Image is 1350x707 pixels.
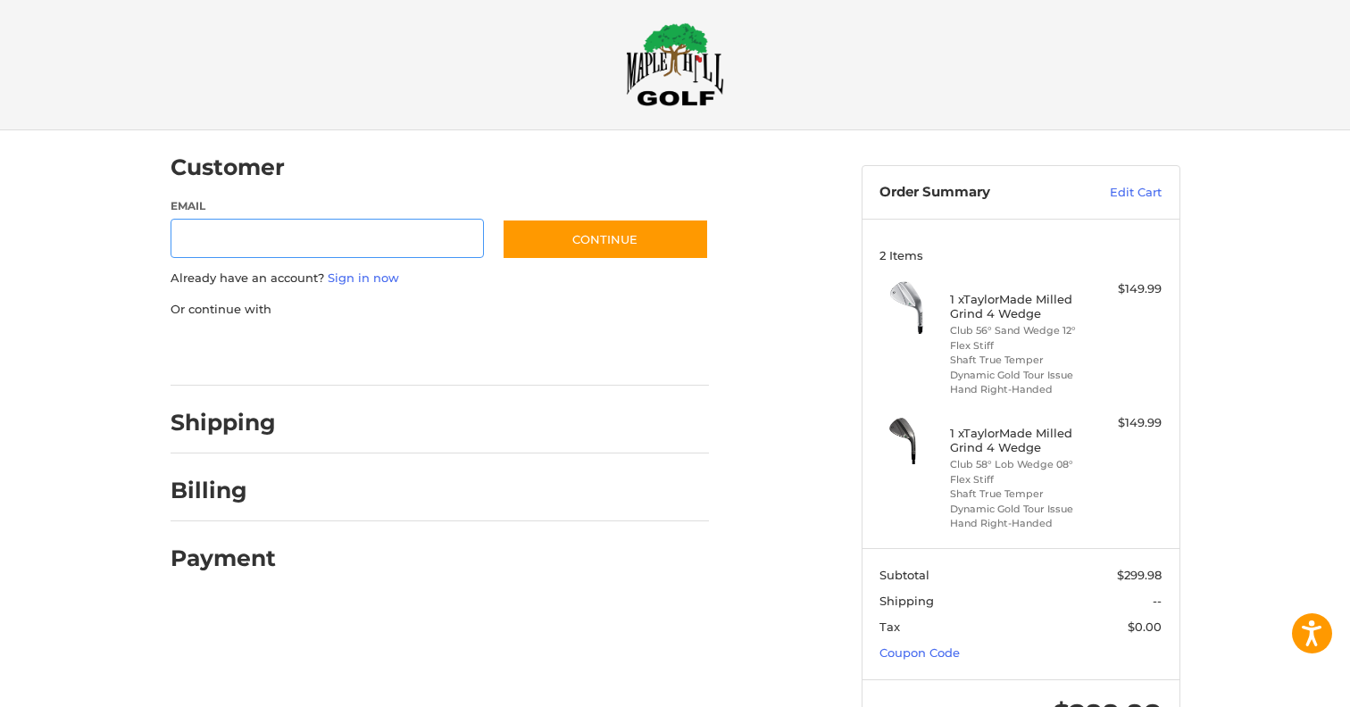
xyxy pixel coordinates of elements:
[467,336,601,368] iframe: PayPal-venmo
[171,409,276,437] h2: Shipping
[879,594,934,608] span: Shipping
[879,645,960,660] a: Coupon Code
[879,184,1071,202] h3: Order Summary
[171,198,485,214] label: Email
[171,270,709,287] p: Already have an account?
[950,516,1087,531] li: Hand Right-Handed
[879,248,1162,262] h3: 2 Items
[879,620,900,634] span: Tax
[950,457,1087,472] li: Club 58° Lob Wedge 08°
[950,338,1087,353] li: Flex Stiff
[1128,620,1162,634] span: $0.00
[1153,594,1162,608] span: --
[171,545,276,572] h2: Payment
[171,154,285,181] h2: Customer
[950,323,1087,338] li: Club 56° Sand Wedge 12°
[1091,414,1162,432] div: $149.99
[316,336,450,368] iframe: PayPal-paylater
[1071,184,1162,202] a: Edit Cart
[171,301,709,319] p: Or continue with
[502,219,709,260] button: Continue
[171,477,275,504] h2: Billing
[950,472,1087,487] li: Flex Stiff
[164,336,298,368] iframe: PayPal-paypal
[950,487,1087,516] li: Shaft True Temper Dynamic Gold Tour Issue
[626,22,724,106] img: Maple Hill Golf
[1091,280,1162,298] div: $149.99
[879,568,929,582] span: Subtotal
[1203,659,1350,707] iframe: Google Customer Reviews
[328,270,399,285] a: Sign in now
[950,426,1087,455] h4: 1 x TaylorMade Milled Grind 4 Wedge
[950,353,1087,382] li: Shaft True Temper Dynamic Gold Tour Issue
[1117,568,1162,582] span: $299.98
[950,292,1087,321] h4: 1 x TaylorMade Milled Grind 4 Wedge
[950,382,1087,397] li: Hand Right-Handed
